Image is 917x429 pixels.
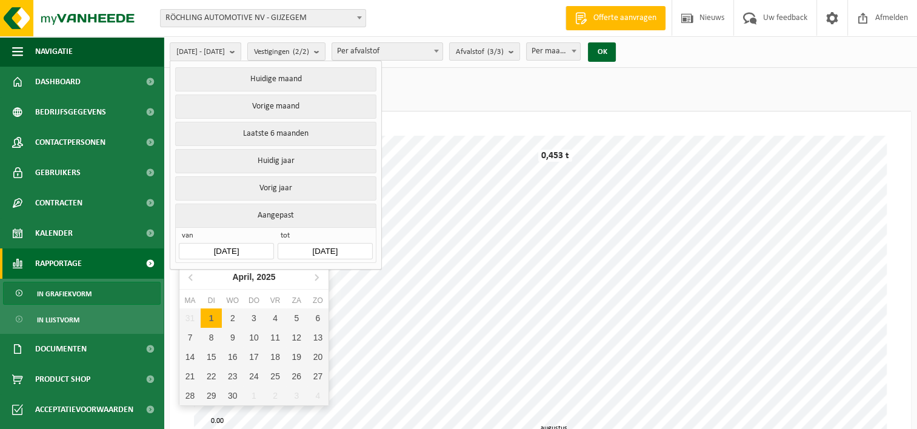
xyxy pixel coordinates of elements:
[307,386,328,405] div: 4
[456,43,504,61] span: Afvalstof
[286,328,307,347] div: 12
[243,328,264,347] div: 10
[179,231,273,243] span: van
[35,127,105,158] span: Contactpersonen
[161,10,365,27] span: RÖCHLING AUTOMOTIVE NV - GIJZEGEM
[265,308,286,328] div: 4
[307,328,328,347] div: 13
[175,176,376,201] button: Vorig jaar
[179,308,201,328] div: 31
[35,97,106,127] span: Bedrijfsgegevens
[35,394,133,425] span: Acceptatievoorwaarden
[35,158,81,188] span: Gebruikers
[201,347,222,367] div: 15
[175,67,376,91] button: Huidige maand
[243,347,264,367] div: 17
[35,334,87,364] span: Documenten
[243,367,264,386] div: 24
[286,347,307,367] div: 19
[3,282,161,305] a: In grafiekvorm
[201,294,222,307] div: di
[201,386,222,405] div: 29
[307,308,328,328] div: 6
[527,43,581,60] span: Per maand
[170,42,241,61] button: [DATE] - [DATE]
[179,367,201,386] div: 21
[35,188,82,218] span: Contracten
[307,367,328,386] div: 27
[265,294,286,307] div: vr
[307,294,328,307] div: zo
[332,43,442,60] span: Per afvalstof
[590,12,659,24] span: Offerte aanvragen
[588,42,616,62] button: OK
[179,347,201,367] div: 14
[222,386,243,405] div: 30
[3,308,161,331] a: In lijstvorm
[538,150,572,162] div: 0,453 t
[160,9,366,27] span: RÖCHLING AUTOMOTIVE NV - GIJZEGEM
[243,308,264,328] div: 3
[307,347,328,367] div: 20
[222,347,243,367] div: 16
[256,273,275,281] i: 2025
[278,231,372,243] span: tot
[175,204,376,227] button: Aangepast
[201,308,222,328] div: 1
[243,294,264,307] div: do
[35,36,73,67] span: Navigatie
[449,42,520,61] button: Afvalstof(3/3)
[222,367,243,386] div: 23
[227,267,280,287] div: April,
[265,367,286,386] div: 25
[35,218,73,248] span: Kalender
[179,328,201,347] div: 7
[286,294,307,307] div: za
[265,328,286,347] div: 11
[265,386,286,405] div: 2
[243,386,264,405] div: 1
[35,364,90,394] span: Product Shop
[176,43,225,61] span: [DATE] - [DATE]
[222,328,243,347] div: 9
[565,6,665,30] a: Offerte aanvragen
[201,328,222,347] div: 8
[179,294,201,307] div: ma
[286,367,307,386] div: 26
[179,386,201,405] div: 28
[35,67,81,97] span: Dashboard
[254,43,309,61] span: Vestigingen
[247,42,325,61] button: Vestigingen(2/2)
[332,42,443,61] span: Per afvalstof
[293,48,309,56] count: (2/2)
[175,149,376,173] button: Huidig jaar
[222,294,243,307] div: wo
[286,386,307,405] div: 3
[487,48,504,56] count: (3/3)
[175,122,376,146] button: Laatste 6 maanden
[286,308,307,328] div: 5
[265,347,286,367] div: 18
[222,308,243,328] div: 2
[35,248,82,279] span: Rapportage
[526,42,581,61] span: Per maand
[201,367,222,386] div: 22
[175,95,376,119] button: Vorige maand
[37,308,79,331] span: In lijstvorm
[37,282,92,305] span: In grafiekvorm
